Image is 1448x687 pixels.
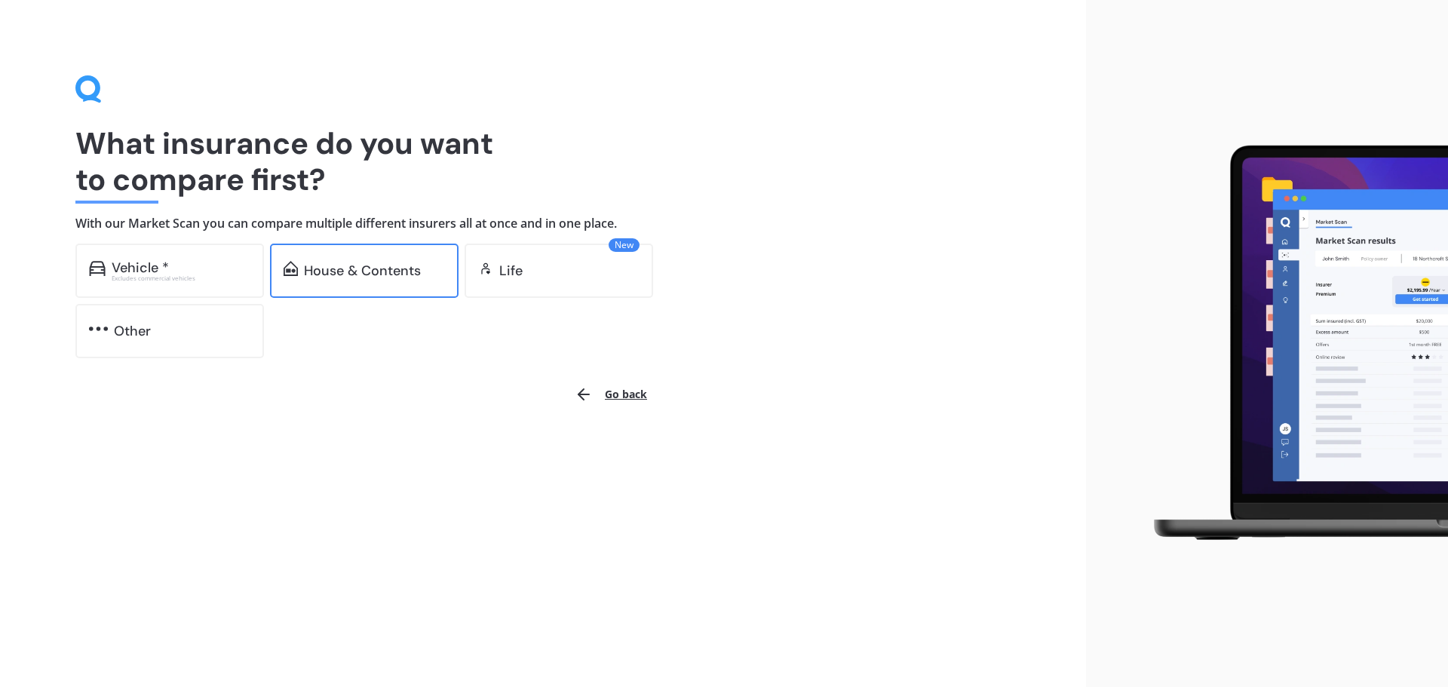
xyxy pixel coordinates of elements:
img: other.81dba5aafe580aa69f38.svg [89,321,108,336]
div: Vehicle * [112,260,169,275]
h1: What insurance do you want to compare first? [75,125,1011,198]
span: New [609,238,640,252]
button: Go back [566,376,656,413]
div: Excludes commercial vehicles [112,275,250,281]
img: home-and-contents.b802091223b8502ef2dd.svg [284,261,298,276]
div: Life [499,263,523,278]
div: House & Contents [304,263,421,278]
img: car.f15378c7a67c060ca3f3.svg [89,261,106,276]
h4: With our Market Scan you can compare multiple different insurers all at once and in one place. [75,216,1011,232]
div: Other [114,324,151,339]
img: laptop.webp [1132,136,1448,551]
img: life.f720d6a2d7cdcd3ad642.svg [478,261,493,276]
